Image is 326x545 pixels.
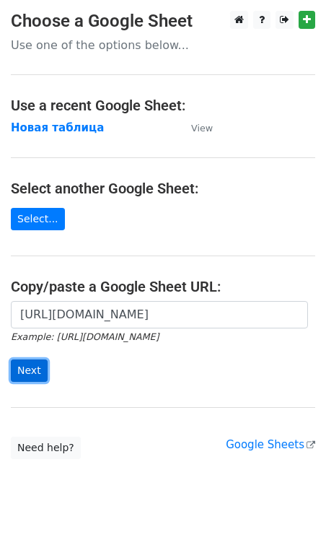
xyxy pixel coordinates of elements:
h4: Copy/paste a Google Sheet URL: [11,278,315,295]
input: Next [11,359,48,382]
a: View [177,121,213,134]
a: Google Sheets [226,438,315,451]
a: Need help? [11,437,81,459]
h3: Choose a Google Sheet [11,11,315,32]
input: Paste your Google Sheet URL here [11,301,308,328]
iframe: Chat Widget [254,476,326,545]
a: Select... [11,208,65,230]
a: Новая таблица [11,121,104,134]
p: Use one of the options below... [11,38,315,53]
div: Виджет чата [254,476,326,545]
small: Example: [URL][DOMAIN_NAME] [11,331,159,342]
h4: Use a recent Google Sheet: [11,97,315,114]
h4: Select another Google Sheet: [11,180,315,197]
small: View [191,123,213,134]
